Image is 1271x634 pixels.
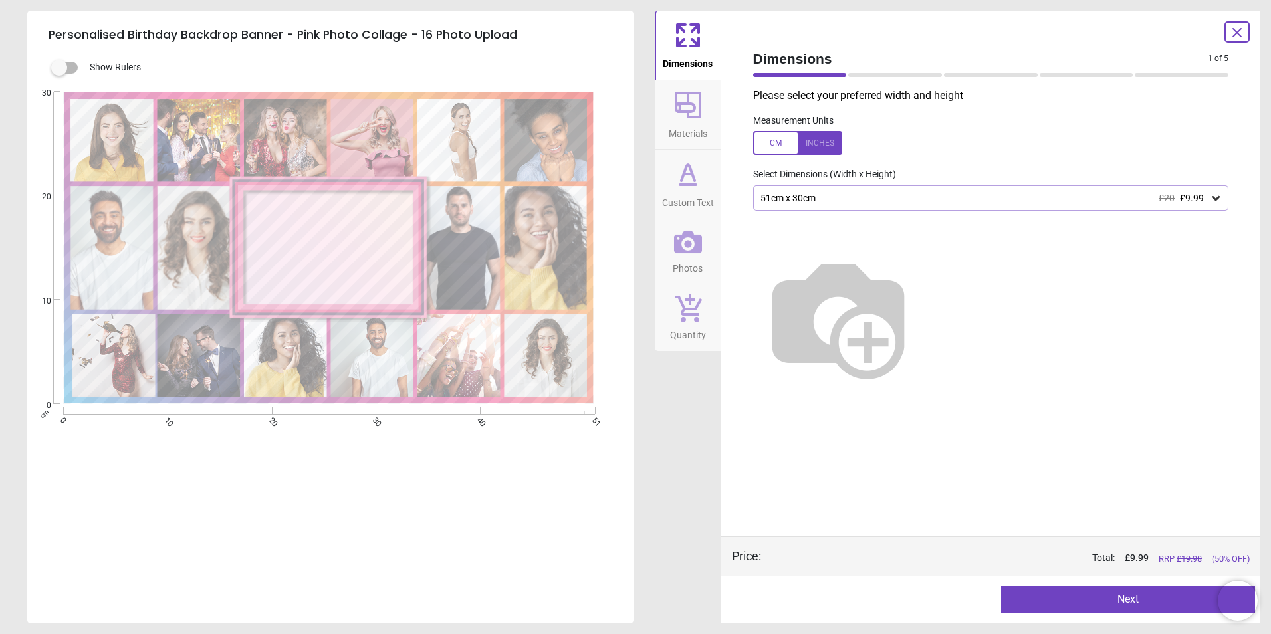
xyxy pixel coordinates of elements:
div: 51cm x 30cm [759,193,1210,204]
button: Quantity [655,284,721,351]
button: Dimensions [655,11,721,80]
span: Materials [669,121,707,141]
button: Materials [655,80,721,150]
span: Photos [673,256,703,276]
span: Dimensions [663,51,713,71]
label: Measurement Units [753,114,834,128]
span: £ [1125,552,1149,565]
span: 9.99 [1130,552,1149,563]
img: Helper for size comparison [753,232,923,402]
span: RRP [1159,553,1202,565]
div: Show Rulers [59,60,634,76]
button: Next [1001,586,1255,613]
span: Custom Text [662,190,714,210]
span: 30 [26,88,51,99]
button: Photos [655,219,721,284]
div: Price : [732,548,761,564]
span: 10 [26,296,51,307]
p: Please select your preferred width and height [753,88,1240,103]
span: 0 [26,400,51,411]
span: £ 19.98 [1177,554,1202,564]
span: 1 of 5 [1208,53,1228,64]
h5: Personalised Birthday Backdrop Banner - Pink Photo Collage - 16 Photo Upload [49,21,612,49]
span: 20 [26,191,51,203]
div: Total: [781,552,1250,565]
span: Quantity [670,322,706,342]
span: Dimensions [753,49,1209,68]
label: Select Dimensions (Width x Height) [743,168,896,181]
button: Custom Text [655,150,721,219]
span: £20 [1159,193,1175,203]
iframe: Brevo live chat [1218,581,1258,621]
span: (50% OFF) [1212,553,1250,565]
span: £9.99 [1180,193,1204,203]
